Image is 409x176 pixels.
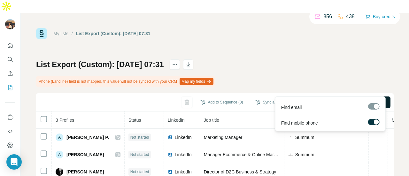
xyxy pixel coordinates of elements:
[5,140,15,151] button: Dashboard
[204,152,286,157] span: Manager Ecommerce & Online Marketing
[204,135,243,140] span: Marketing Manager
[281,104,302,111] span: Find email
[392,118,405,123] span: Mobile
[365,12,395,21] button: Buy credits
[175,134,192,141] span: LinkedIn
[5,154,15,165] button: Feedback
[56,134,63,141] div: A
[168,169,173,174] img: LinkedIn logo
[36,28,47,39] img: Surfe Logo
[130,169,149,175] span: Not started
[175,169,192,175] span: LinkedIn
[72,30,73,37] li: /
[346,13,355,20] p: 438
[5,126,15,137] button: Use Surfe API
[5,82,15,93] button: My lists
[180,78,213,85] button: Map my fields
[36,76,215,87] div: Phone (Landline) field is not mapped, this value will not be synced with your CRM
[130,134,149,140] span: Not started
[196,97,248,107] button: Add to Sequence (3)
[204,169,276,174] span: Director of D2C Business & Strategy
[5,19,15,29] img: Avatar
[288,152,293,157] img: company-logo
[56,168,63,176] img: Avatar
[295,151,314,158] span: Summum
[168,118,185,123] span: LinkedIn
[204,118,219,123] span: Job title
[5,54,15,65] button: Search
[168,152,173,157] img: LinkedIn logo
[66,169,104,175] span: [PERSON_NAME]
[170,59,180,70] button: actions
[168,135,173,140] img: LinkedIn logo
[66,151,104,158] span: [PERSON_NAME]
[295,134,314,141] span: Summum
[288,135,293,140] img: company-logo
[56,118,74,123] span: 3 Profiles
[130,152,149,157] span: Not started
[128,118,141,123] span: Status
[53,31,68,36] a: My lists
[56,151,63,158] div: A
[66,134,109,141] span: [PERSON_NAME] P.
[175,151,192,158] span: LinkedIn
[251,97,307,107] button: Sync all to HubSpot (3)
[5,111,15,123] button: Use Surfe on LinkedIn
[6,154,22,170] div: Open Intercom Messenger
[281,120,318,126] span: Find mobile phone
[5,68,15,79] button: Enrich CSV
[36,59,164,70] h1: List Export (Custom): [DATE] 07:31
[5,40,15,51] button: Quick start
[76,30,150,37] div: List Export (Custom): [DATE] 07:31
[323,13,332,20] p: 856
